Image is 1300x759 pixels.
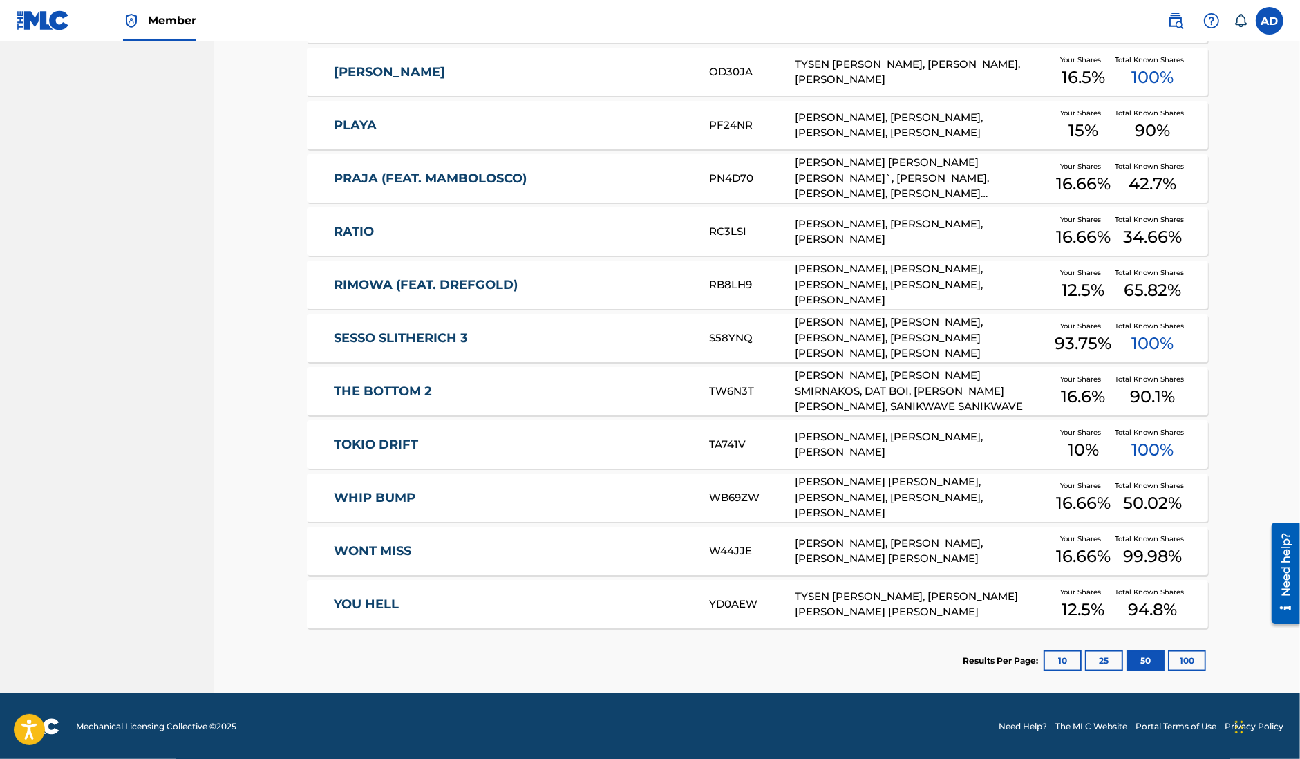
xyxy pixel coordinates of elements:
[795,429,1052,460] div: [PERSON_NAME], [PERSON_NAME], [PERSON_NAME]
[1115,55,1189,65] span: Total Known Shares
[1168,650,1206,671] button: 100
[1062,597,1104,622] span: 12.5 %
[1060,534,1106,544] span: Your Shares
[148,12,196,28] span: Member
[709,330,795,346] div: S58YNQ
[1115,161,1189,171] span: Total Known Shares
[963,655,1042,667] p: Results Per Page:
[334,490,690,506] a: WHIP BUMP
[334,118,690,133] a: PLAYA
[1062,65,1105,90] span: 16.5 %
[1060,427,1106,438] span: Your Shares
[709,224,795,240] div: RC3LSI
[17,718,59,735] img: logo
[1056,544,1111,569] span: 16.66 %
[795,368,1052,415] div: [PERSON_NAME], [PERSON_NAME] SMIRNAKOS, DAT BOI, [PERSON_NAME] [PERSON_NAME], SANIKWAVE SANIKWAVE
[709,597,795,612] div: YD0AEW
[795,155,1052,202] div: [PERSON_NAME] [PERSON_NAME] [PERSON_NAME]`, [PERSON_NAME], [PERSON_NAME], [PERSON_NAME] [PERSON_N...
[1225,720,1283,733] a: Privacy Policy
[1115,587,1189,597] span: Total Known Shares
[1198,7,1225,35] div: Help
[999,720,1047,733] a: Need Help?
[1044,650,1082,671] button: 10
[1085,650,1123,671] button: 25
[334,543,690,559] a: WONT MISS
[1056,225,1111,250] span: 16.66 %
[1124,278,1181,303] span: 65.82 %
[709,543,795,559] div: W44JJE
[709,64,795,80] div: OD30JA
[123,12,140,29] img: Top Rightsholder
[1115,374,1189,384] span: Total Known Shares
[795,315,1052,362] div: [PERSON_NAME], [PERSON_NAME], [PERSON_NAME], [PERSON_NAME] [PERSON_NAME], [PERSON_NAME]
[1130,384,1175,409] span: 90.1 %
[1061,384,1105,409] span: 16.6 %
[1128,597,1177,622] span: 94.8 %
[795,110,1052,141] div: [PERSON_NAME], [PERSON_NAME], [PERSON_NAME], [PERSON_NAME]
[76,720,236,733] span: Mechanical Licensing Collective © 2025
[795,589,1052,620] div: TYSEN [PERSON_NAME], [PERSON_NAME] [PERSON_NAME] [PERSON_NAME]
[1136,720,1216,733] a: Portal Terms of Use
[1060,374,1106,384] span: Your Shares
[1115,108,1189,118] span: Total Known Shares
[1231,693,1300,759] div: Widget chat
[334,277,690,293] a: RIMOWA (FEAT. DREFGOLD)
[1261,518,1300,629] iframe: Resource Center
[1115,534,1189,544] span: Total Known Shares
[1115,427,1189,438] span: Total Known Shares
[709,277,795,293] div: RB8LH9
[1135,118,1170,143] span: 90 %
[17,10,70,30] img: MLC Logo
[709,118,795,133] div: PF24NR
[1162,7,1189,35] a: Public Search
[1167,12,1184,29] img: search
[1131,331,1174,356] span: 100 %
[1060,55,1106,65] span: Your Shares
[334,597,690,612] a: YOU HELL
[334,437,690,453] a: TOKIO DRIFT
[1115,321,1189,331] span: Total Known Shares
[795,57,1052,88] div: TYSEN [PERSON_NAME], [PERSON_NAME], [PERSON_NAME]
[1203,12,1220,29] img: help
[334,384,690,400] a: THE BOTTOM 2
[709,437,795,453] div: TA741V
[1060,587,1106,597] span: Your Shares
[1055,331,1111,356] span: 93.75 %
[1068,438,1099,462] span: 10 %
[334,330,690,346] a: SESSO SLITHERICH 3
[1127,650,1165,671] button: 50
[1060,268,1106,278] span: Your Shares
[1231,693,1300,759] iframe: Chat Widget
[1062,278,1104,303] span: 12.5 %
[1131,438,1174,462] span: 100 %
[1123,544,1182,569] span: 99.98 %
[1068,118,1098,143] span: 15 %
[334,64,690,80] a: [PERSON_NAME]
[1060,161,1106,171] span: Your Shares
[1060,108,1106,118] span: Your Shares
[795,474,1052,521] div: [PERSON_NAME] [PERSON_NAME], [PERSON_NAME], [PERSON_NAME], [PERSON_NAME]
[795,216,1052,247] div: [PERSON_NAME], [PERSON_NAME], [PERSON_NAME]
[1060,321,1106,331] span: Your Shares
[1060,480,1106,491] span: Your Shares
[1131,65,1174,90] span: 100 %
[1060,214,1106,225] span: Your Shares
[1256,7,1283,35] div: User Menu
[795,261,1052,308] div: [PERSON_NAME], [PERSON_NAME], [PERSON_NAME], [PERSON_NAME], [PERSON_NAME]
[709,384,795,400] div: TW6N3T
[1123,491,1182,516] span: 50.02 %
[795,536,1052,567] div: [PERSON_NAME], [PERSON_NAME], [PERSON_NAME] [PERSON_NAME]
[1123,225,1182,250] span: 34.66 %
[1055,720,1127,733] a: The MLC Website
[334,171,690,187] a: PRAJA (FEAT. MAMBOLOSCO)
[1056,491,1111,516] span: 16.66 %
[1234,14,1247,28] div: Notifications
[1115,480,1189,491] span: Total Known Shares
[1235,706,1243,748] div: Trascina
[1056,171,1111,196] span: 16.66 %
[709,490,795,506] div: WB69ZW
[709,171,795,187] div: PN4D70
[1129,171,1176,196] span: 42.7 %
